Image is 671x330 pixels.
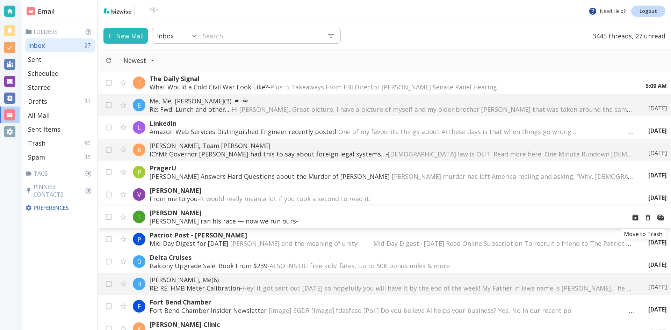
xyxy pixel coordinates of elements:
[642,211,654,224] button: Move to Trash
[645,82,667,90] p: 5:09 AM
[200,195,495,203] span: It would really mean a lot if you took a second to read it: ‌ ‌ ‌ ‌ ‌ ‌ ‌ ‌ ‌ ‌ ‌ ‌ ‌ ‌ ‌ ‌ ‌ ‌ ‌...
[28,41,45,50] p: Inbox
[648,104,667,112] p: [DATE]
[25,80,95,94] div: Starred
[150,208,621,217] p: [PERSON_NAME]
[25,28,95,36] p: Folders
[27,7,55,16] h2: Email
[654,211,667,224] button: Mark as Read
[116,53,161,68] button: Filter
[25,122,95,136] div: Sent Items
[84,139,93,147] p: 90
[137,101,141,109] p: E
[648,283,667,291] p: [DATE]
[84,97,93,105] p: 31
[648,194,667,201] p: [DATE]
[150,83,632,91] p: What Would a Cold Civil War Look Like? -
[28,153,45,161] p: Spam
[150,239,634,248] p: Mid-Day Digest for [DATE] -
[24,201,95,214] div: Preferences
[137,280,141,288] p: B
[150,119,634,127] p: LinkedIn
[150,74,632,83] p: The Daily Signal
[102,54,115,67] button: Refresh
[137,168,141,176] p: P
[103,8,131,14] img: bizwise
[25,150,95,164] div: Spam36
[25,204,93,212] p: Preferences
[150,141,634,150] p: [PERSON_NAME], Team [PERSON_NAME]
[150,186,634,195] p: [PERSON_NAME]
[137,146,141,154] p: K
[150,298,634,306] p: Fort Bend Chamber
[28,97,47,105] p: Drafts
[28,69,59,78] p: Scheduled
[150,150,634,158] p: ICYMI: Governor [PERSON_NAME] had this to say about foreign legal systems… -
[648,239,667,246] p: [DATE]
[621,229,665,239] div: Move to Trash
[137,6,169,17] img: BioTech International
[631,6,665,17] a: Logout
[150,276,634,284] p: [PERSON_NAME], Me (6)
[269,306,659,315] span: [Image] SGDR [Image] fdasfasd [Poll] Do you believe AI helps your business? Yes, No In our recent...
[25,38,95,52] div: Inbox27
[648,149,667,157] p: [DATE]
[589,7,626,15] p: Need Help?
[25,170,95,177] p: Tags
[28,111,50,119] p: All Mail
[270,83,612,91] span: Plus: 5 Takeaways From FBI Director [PERSON_NAME] Senate Panel Hearing ‌ ‌ ‌ ‌ ‌ ‌ ‌ ‌ ‌ ‌ ‌ ‌ ‌ ...
[150,97,634,105] p: Me, Me, [PERSON_NAME] (3)
[150,105,634,113] p: Re: Fwd: Lunch and other... -
[269,262,567,270] span: ALSO INSIDE: free kids' fares, up to 50K bonus miles & more ͏ ͏ ͏ ͏ ͏ ͏ ͏ ͏ ͏ ͏ ͏ ͏ ͏ ͏ ͏ ͏ ͏ ͏ ͏...
[84,153,93,161] p: 36
[137,213,141,221] p: T
[137,235,141,243] p: P
[28,139,45,147] p: Trash
[648,127,667,134] p: [DATE]
[28,55,42,64] p: Sent
[629,211,642,224] button: Archive
[150,262,634,270] p: Balcony Upgrade Sale: Book From $239 -
[28,125,60,133] p: Sent Items
[157,32,174,40] p: Inbox
[589,28,665,44] p: 3445 threads, 27 unread
[103,28,148,44] button: New Mail
[137,190,141,199] p: V
[25,183,95,198] p: Pinned Contacts
[150,195,634,203] p: From me to you -
[150,306,634,315] p: Fort Bend Chamber Insider Newsletter -
[25,108,95,122] div: All Mail
[150,284,634,292] p: RE: RE: HMB Meter Calibration -
[150,320,634,329] p: [PERSON_NAME] Clinic
[137,79,141,87] p: T
[25,52,95,66] div: Sent
[150,164,634,172] p: PragerU
[27,7,35,15] img: DashboardSidebarEmail.svg
[84,42,93,49] p: 27
[648,171,667,179] p: [DATE]
[648,261,667,269] p: [DATE]
[150,217,621,225] p: [PERSON_NAME] ran his race — now we run ours -
[137,257,142,266] p: D
[137,302,141,310] p: F
[25,136,95,150] div: Trash90
[201,29,322,43] input: Search
[640,9,657,14] p: Logout
[25,66,95,80] div: Scheduled
[150,172,634,181] p: [PERSON_NAME] Answers Hard Questions about the Murder of [PERSON_NAME] -
[28,83,51,91] p: Starred
[25,94,95,108] div: Drafts31
[298,217,473,225] span: ‌ ‌ ‌ ‌ ‌ ‌ ‌ ‌ ‌ ‌ ‌ ‌ ‌ ‌ ‌ ‌ ‌ ‌ ‌ ‌ ‌ ‌ ‌ ‌ ‌ ‌ ‌ ‌ ‌ ‌ ‌ ‌ ‌ ‌ ‌ ‌ ‌ ‌ ‌ ‌ ‌ ‌ ‌ ‌ ‌ ‌ ‌ ‌ ‌...
[150,127,634,136] p: Amazon Web Services Distinguished Engineer recently posted -
[648,306,667,313] p: [DATE]
[137,123,141,132] p: L
[150,253,634,262] p: Delta Cruises
[150,231,634,239] p: Patriot Post - [PERSON_NAME]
